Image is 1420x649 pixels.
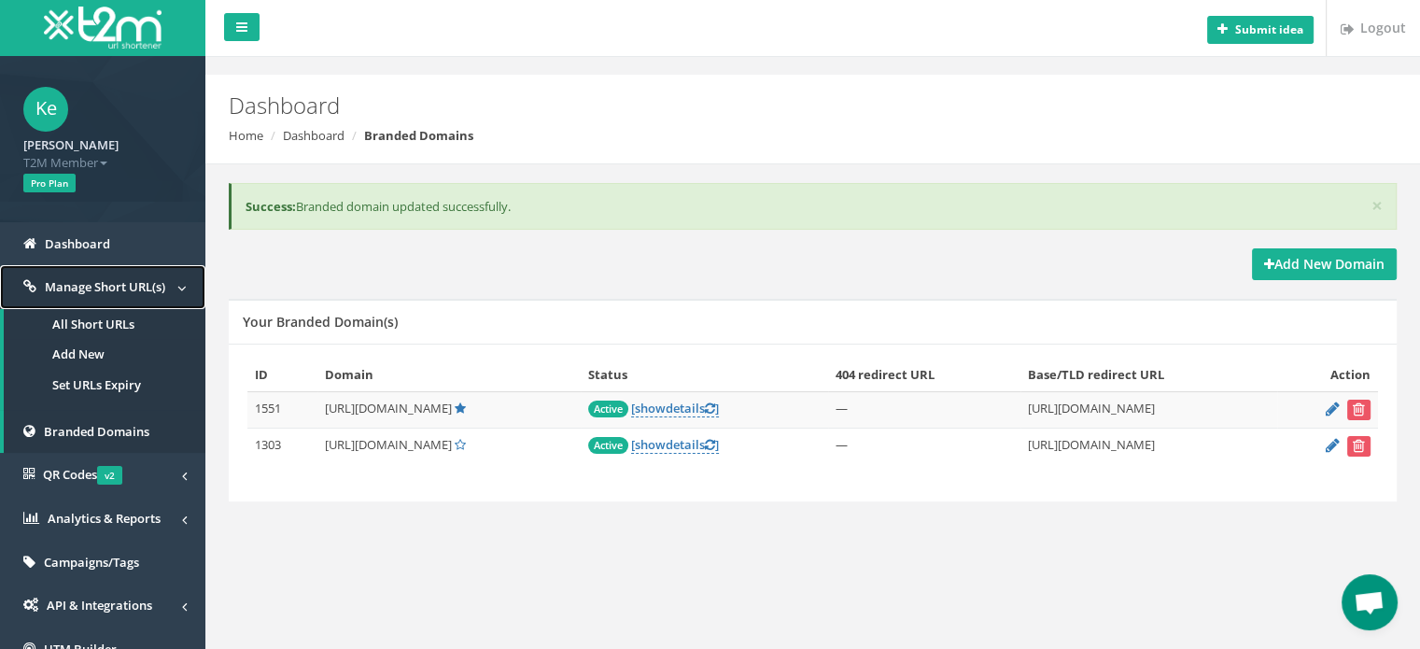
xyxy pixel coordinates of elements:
strong: [PERSON_NAME] [23,136,119,153]
a: [PERSON_NAME] T2M Member [23,132,182,171]
th: Action [1277,359,1378,391]
a: Home [229,127,263,144]
td: — [828,391,1021,428]
th: Status [581,359,827,391]
h2: Dashboard [229,93,1198,118]
span: QR Codes [43,466,122,483]
span: Active [588,401,628,417]
a: All Short URLs [4,309,205,340]
td: 1303 [247,428,317,464]
td: — [828,428,1021,464]
span: Campaigns/Tags [44,554,139,571]
span: Active [588,437,628,454]
td: 1551 [247,391,317,428]
strong: Branded Domains [364,127,473,144]
th: Base/TLD redirect URL [1020,359,1276,391]
th: Domain [317,359,582,391]
h5: Your Branded Domain(s) [243,315,398,329]
a: [showdetails] [631,436,719,454]
a: Dashboard [283,127,344,144]
a: Add New Domain [1252,248,1397,280]
span: [URL][DOMAIN_NAME] [325,400,452,416]
a: Add New [4,339,205,370]
span: Branded Domains [44,423,149,440]
b: Submit idea [1235,21,1303,37]
div: Open chat [1342,574,1398,630]
span: T2M Member [23,154,182,172]
span: Dashboard [45,235,110,252]
span: show [635,436,666,453]
span: API & Integrations [47,597,152,614]
img: T2M [44,7,162,49]
a: Set Default [455,436,466,453]
th: 404 redirect URL [828,359,1021,391]
td: [URL][DOMAIN_NAME] [1020,391,1276,428]
a: [showdetails] [631,400,719,417]
a: Set URLs Expiry [4,370,205,401]
span: Pro Plan [23,174,76,192]
div: Branded domain updated successfully. [229,183,1397,231]
span: Analytics & Reports [48,510,161,527]
span: v2 [97,466,122,485]
a: Default [455,400,466,416]
b: Success: [246,198,296,215]
th: ID [247,359,317,391]
span: show [635,400,666,416]
span: Manage Short URL(s) [45,278,165,295]
button: × [1371,196,1383,216]
span: [URL][DOMAIN_NAME] [325,436,452,453]
td: [URL][DOMAIN_NAME] [1020,428,1276,464]
button: Submit idea [1207,16,1314,44]
span: Ke [23,87,68,132]
strong: Add New Domain [1264,255,1385,273]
